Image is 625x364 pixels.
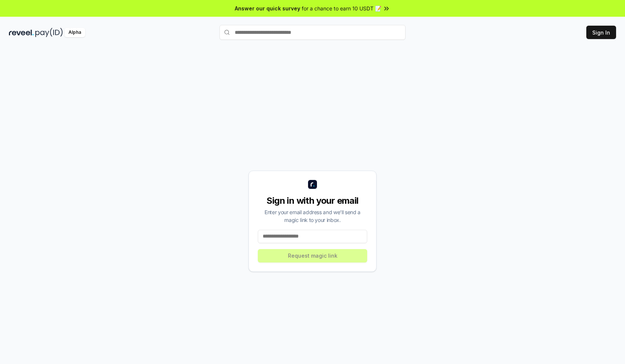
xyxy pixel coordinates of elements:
[586,26,616,39] button: Sign In
[64,28,85,37] div: Alpha
[302,4,381,12] span: for a chance to earn 10 USDT 📝
[258,195,367,207] div: Sign in with your email
[258,208,367,224] div: Enter your email address and we’ll send a magic link to your inbox.
[35,28,63,37] img: pay_id
[9,28,34,37] img: reveel_dark
[235,4,300,12] span: Answer our quick survey
[308,180,317,189] img: logo_small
